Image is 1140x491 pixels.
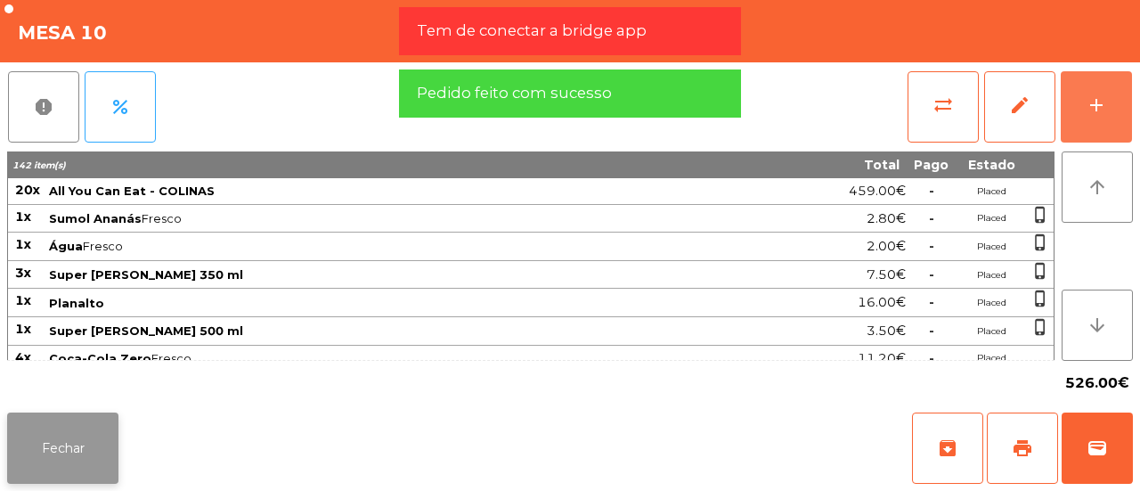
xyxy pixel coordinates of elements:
[15,321,31,337] span: 1x
[937,438,958,459] span: archive
[907,151,956,178] th: Pago
[33,96,54,118] span: report
[15,209,31,225] span: 1x
[49,296,104,310] span: Planalto
[1009,94,1030,116] span: edit
[49,239,769,253] span: Fresco
[15,236,31,252] span: 1x
[1062,151,1133,223] button: arrow_upward
[49,211,769,225] span: Fresco
[929,183,934,199] span: -
[867,319,906,343] span: 3.50€
[929,238,934,254] span: -
[49,351,151,365] span: Coca-Cola Zero
[1062,413,1133,484] button: wallet
[956,205,1027,233] td: Placed
[49,351,769,365] span: Fresco
[1031,290,1049,307] span: phone_iphone
[417,20,647,42] span: Tem de conectar a bridge app
[956,289,1027,317] td: Placed
[929,350,934,366] span: -
[858,291,906,315] span: 16.00€
[987,413,1058,484] button: print
[867,234,906,258] span: 2.00€
[12,160,66,171] span: 142 item(s)
[15,265,31,281] span: 3x
[956,233,1027,261] td: Placed
[849,179,906,203] span: 459.00€
[858,347,906,371] span: 11.20€
[1087,315,1108,336] i: arrow_downward
[956,317,1027,346] td: Placed
[908,71,979,143] button: sync_alt
[8,71,79,143] button: report
[771,151,907,178] th: Total
[956,151,1027,178] th: Estado
[18,20,107,46] h4: Mesa 10
[49,184,215,198] span: All You Can Eat - COLINAS
[1061,71,1132,143] button: add
[7,413,118,484] button: Fechar
[1031,318,1049,336] span: phone_iphone
[15,182,40,198] span: 20x
[929,294,934,310] span: -
[929,266,934,282] span: -
[49,211,142,225] span: Sumol Ananás
[1031,262,1049,280] span: phone_iphone
[1086,94,1107,116] div: add
[1062,290,1133,361] button: arrow_downward
[956,261,1027,290] td: Placed
[929,210,934,226] span: -
[956,178,1027,205] td: Placed
[49,239,83,253] span: Água
[1065,370,1129,397] span: 526.00€
[1031,233,1049,251] span: phone_iphone
[1087,176,1108,198] i: arrow_upward
[49,267,243,282] span: Super [PERSON_NAME] 350 ml
[1031,206,1049,224] span: phone_iphone
[85,71,156,143] button: percent
[912,413,983,484] button: archive
[867,207,906,231] span: 2.80€
[929,323,934,339] span: -
[984,71,1055,143] button: edit
[49,323,243,338] span: Super [PERSON_NAME] 500 ml
[15,292,31,308] span: 1x
[1087,438,1108,459] span: wallet
[956,346,1027,372] td: Placed
[110,96,131,118] span: percent
[1012,438,1033,459] span: print
[867,263,906,287] span: 7.50€
[932,94,954,116] span: sync_alt
[417,82,612,104] span: Pedido feito com sucesso
[15,349,31,365] span: 4x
